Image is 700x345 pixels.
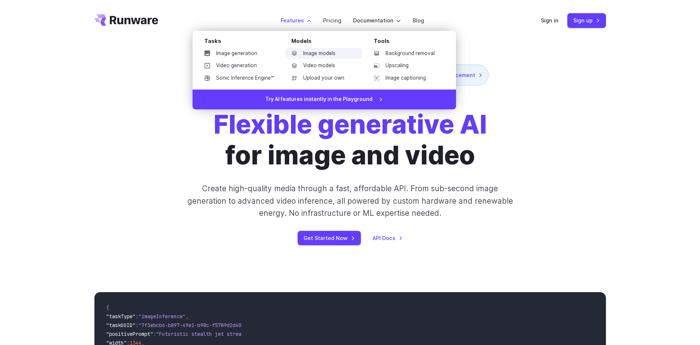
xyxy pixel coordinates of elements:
span: "7f3ebcb6-b897-49e1-b98c-f5789d2d40d7" [139,322,250,328]
span: "Futuristic stealth jet streaking through a neon-lit cityscape with glowing purple exhaust" [156,331,424,337]
a: Video generation [198,60,280,71]
a: Image generation [198,48,280,59]
span: : [136,313,139,320]
span: : [153,331,156,337]
a: Sign up [567,13,606,28]
a: Upscaling [368,60,444,71]
div: Models [291,37,362,48]
label: Features [281,16,311,25]
a: Sign in [541,16,559,25]
div: Tasks [204,37,280,48]
a: Get Started Now [298,231,361,245]
strong: Flexible generative AI [213,109,487,140]
a: Try AI features instantly in the Playground [193,90,456,109]
h1: for image and video [213,109,487,171]
a: Upload your own [286,73,362,84]
p: Create high-quality media through a fast, affordable API. From sub-second image generation to adv... [186,182,514,219]
span: "taskType" [106,313,136,320]
span: { [106,304,109,311]
span: "imageInference" [139,313,186,320]
a: API Docs [373,234,403,242]
a: Sonic Inference Engine™ [198,73,280,84]
span: : [136,322,139,328]
a: Image captioning [368,73,444,84]
label: Documentation [353,16,401,25]
a: Blog [413,16,424,25]
a: Go to / [94,14,158,26]
div: Tools [374,37,444,48]
span: "taskUUID" [106,322,136,328]
a: Image models [286,48,362,59]
a: Pricing [323,16,341,25]
a: Background removal [368,48,444,59]
span: , [186,313,189,320]
span: "positivePrompt" [106,331,153,337]
a: Video models [286,60,362,71]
